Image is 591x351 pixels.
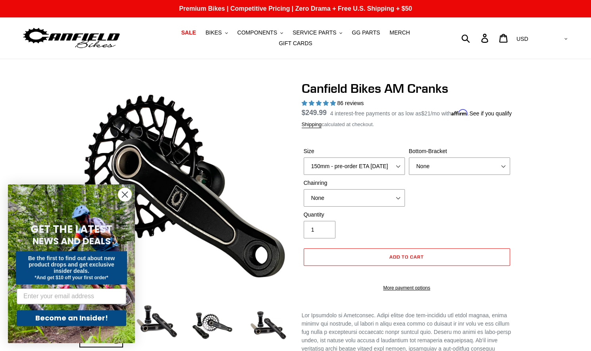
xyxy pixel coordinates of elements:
[304,211,405,219] label: Quantity
[385,27,414,38] a: MERCH
[352,29,380,36] span: GG PARTS
[302,121,322,128] a: Shipping
[279,40,312,47] span: GIFT CARDS
[304,248,510,266] button: Add to cart
[302,121,512,129] div: calculated at checkout.
[389,254,424,260] span: Add to cart
[177,27,200,38] a: SALE
[35,275,108,280] span: *And get $10 off your first order*
[389,29,410,36] span: MERCH
[233,27,287,38] button: COMPONENTS
[337,100,364,106] span: 86 reviews
[246,304,290,347] img: Load image into Gallery viewer, CANFIELD-AM_DH-CRANKS
[237,29,277,36] span: COMPONENTS
[17,288,126,304] input: Enter your email address
[304,284,510,292] a: More payment options
[469,110,512,117] a: See if you qualify - Learn more about Affirm Financing (opens in modal)
[31,222,112,236] span: GET THE LATEST
[330,107,512,118] p: 4 interest-free payments or as low as /mo with .
[202,27,232,38] button: BIKES
[409,147,510,155] label: Bottom-Bracket
[304,147,405,155] label: Size
[302,109,327,117] span: $249.99
[348,27,384,38] a: GG PARTS
[135,304,179,339] img: Load image into Gallery viewer, Canfield Cranks
[118,188,132,201] button: Close dialog
[275,38,316,49] a: GIFT CARDS
[181,29,196,36] span: SALE
[22,26,121,51] img: Canfield Bikes
[33,235,111,247] span: NEWS AND DEALS
[289,27,346,38] button: SERVICE PARTS
[17,310,126,326] button: Become an Insider!
[302,81,512,96] h1: Canfield Bikes AM Cranks
[293,29,336,36] span: SERVICE PARTS
[302,100,337,106] span: 4.97 stars
[28,255,115,274] span: Be the first to find out about new product drops and get exclusive insider deals.
[206,29,222,36] span: BIKES
[304,179,405,187] label: Chainring
[421,110,430,117] span: $21
[466,29,486,47] input: Search
[191,304,234,347] img: Load image into Gallery viewer, Canfield Bikes AM Cranks
[451,109,468,116] span: Affirm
